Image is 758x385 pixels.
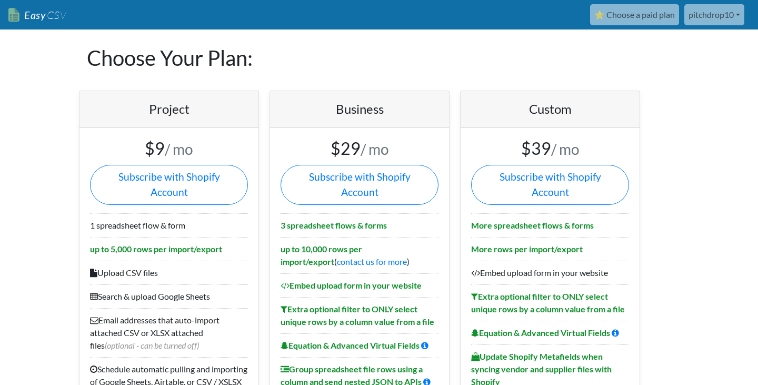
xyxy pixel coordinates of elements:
a: pitchdrop10 [684,4,744,25]
h4: Custom [471,102,629,117]
b: Equation & Advanced Virtual Fields [471,328,610,338]
b: 3 spreadsheet flows & forms [281,220,387,230]
b: Extra optional filter to ONLY select unique rows by a column value from a file [471,291,625,314]
h3: $29 [281,139,438,159]
b: Extra optional filter to ONLY select unique rows by a column value from a file [281,304,434,327]
small: / mo [551,140,580,158]
h4: Business [281,102,438,117]
small: / mo [361,140,389,158]
a: Subscribe with Shopify Account [471,165,629,205]
b: Embed upload form in your website [281,280,422,290]
span: CSV [46,8,66,22]
b: More spreadsheet flows & forms [471,220,594,230]
li: ( ) [281,237,438,273]
li: Embed upload form in your website [471,261,629,284]
h1: Choose Your Plan: [87,29,671,86]
a: contact us for more [337,256,407,266]
a: Subscribe with Shopify Account [90,165,248,205]
li: Search & upload Google Sheets [90,284,248,308]
a: EasyCSV [8,4,66,26]
b: up to 5,000 rows per import/export [90,244,222,254]
b: up to 10,000 rows per import/export [281,244,362,266]
a: Subscribe with Shopify Account [281,165,438,205]
span: (optional - can be turned off) [105,340,199,350]
li: Upload CSV files [90,261,248,284]
li: 1 spreadsheet flow & form [90,213,248,237]
h3: $39 [471,139,629,159]
b: Equation & Advanced Virtual Fields [281,340,420,350]
b: More rows per import/export [471,244,583,254]
small: / mo [165,140,193,158]
li: Email addresses that auto-import attached CSV or XLSX attached files [90,308,248,357]
a: ⭐ Choose a paid plan [590,4,679,25]
h4: Project [90,102,248,117]
h3: $9 [90,139,248,159]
